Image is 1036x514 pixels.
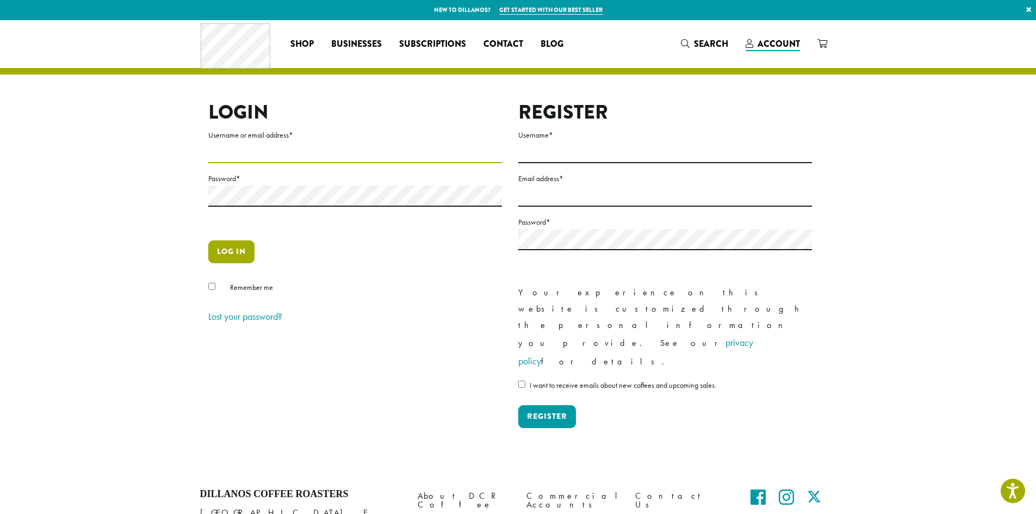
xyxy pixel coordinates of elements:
[518,172,812,185] label: Email address
[418,488,510,512] a: About DCR Coffee
[208,128,502,142] label: Username or email address
[672,35,737,53] a: Search
[526,488,619,512] a: Commercial Accounts
[541,38,563,51] span: Blog
[208,240,255,263] button: Log in
[399,38,466,51] span: Subscriptions
[518,405,576,428] button: Register
[518,128,812,142] label: Username
[758,38,800,50] span: Account
[230,282,273,292] span: Remember me
[518,381,525,388] input: I want to receive emails about new coffees and upcoming sales.
[208,101,502,124] h2: Login
[282,35,322,53] a: Shop
[200,488,401,500] h4: Dillanos Coffee Roasters
[694,38,728,50] span: Search
[518,336,753,367] a: privacy policy
[290,38,314,51] span: Shop
[208,310,282,323] a: Lost your password?
[331,38,382,51] span: Businesses
[635,488,728,512] a: Contact Us
[483,38,523,51] span: Contact
[530,380,716,390] span: I want to receive emails about new coffees and upcoming sales.
[518,215,812,229] label: Password
[499,5,603,15] a: Get started with our best seller
[518,101,812,124] h2: Register
[208,172,502,185] label: Password
[518,284,812,370] p: Your experience on this website is customized through the personal information you provide. See o...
